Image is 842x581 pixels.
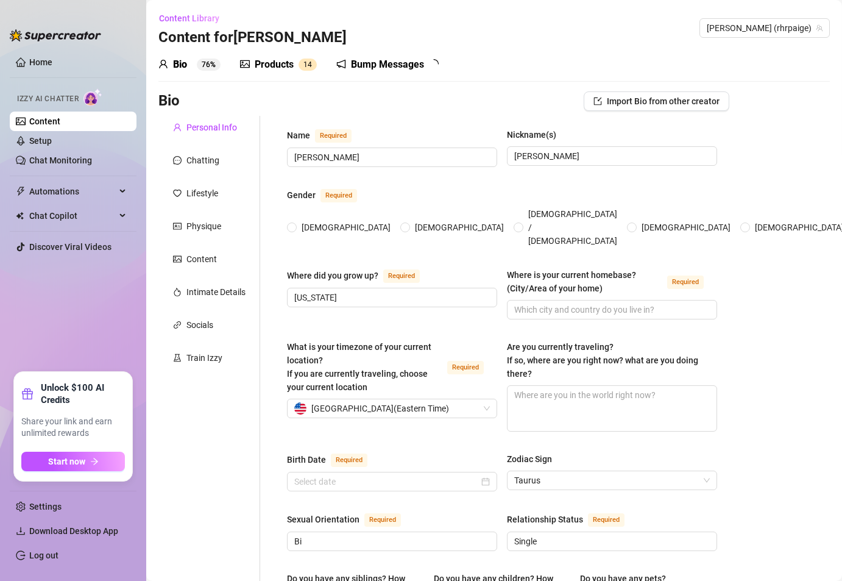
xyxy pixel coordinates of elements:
[447,361,484,374] span: Required
[816,24,823,32] span: team
[173,57,187,72] div: Bio
[17,93,79,105] span: Izzy AI Chatter
[287,269,378,282] div: Where did you grow up?
[29,206,116,226] span: Chat Copilot
[320,189,357,202] span: Required
[173,189,182,198] span: heart
[21,416,125,440] span: Share your link and earn unlimited rewards
[186,219,221,233] div: Physique
[29,502,62,511] a: Settings
[16,212,24,220] img: Chat Copilot
[294,402,306,415] img: us
[10,29,101,41] img: logo-BBDzfeDw.svg
[173,156,182,165] span: message
[593,97,602,105] span: import
[29,155,92,165] a: Chat Monitoring
[29,57,52,67] a: Home
[159,13,219,23] span: Content Library
[83,88,102,106] img: AI Chatter
[294,475,479,488] input: Birth Date
[16,187,26,196] span: thunderbolt
[186,252,217,266] div: Content
[158,28,347,48] h3: Content for [PERSON_NAME]
[186,121,237,134] div: Personal Info
[197,59,221,71] sup: 76%
[16,526,26,536] span: download
[294,535,487,548] input: Sexual Orientation
[507,342,698,379] span: Are you currently traveling? If so, where are you right now? what are you doing there?
[294,291,487,304] input: Where did you grow up?
[186,154,219,167] div: Chatting
[299,59,317,71] sup: 14
[707,19,823,37] span: Paige (rhrpaige)
[287,268,433,283] label: Where did you grow up?
[410,221,509,234] span: [DEMOGRAPHIC_DATA]
[21,452,125,471] button: Start nowarrow-right
[287,342,431,392] span: What is your timezone of your current location? If you are currently traveling, choose your curre...
[287,513,359,526] div: Sexual Orientation
[287,453,326,466] div: Birth Date
[667,276,704,289] span: Required
[514,303,707,316] input: Where is your current homebase? (City/Area of your home)
[507,452,561,466] label: Zodiac Sign
[507,513,583,526] div: Relationship Status
[158,9,229,28] button: Content Library
[173,123,182,132] span: user
[315,129,352,143] span: Required
[507,128,565,141] label: Nickname(s)
[90,457,99,466] span: arrow-right
[29,136,52,146] a: Setup
[186,318,213,332] div: Socials
[41,382,125,406] strong: Unlock $100 AI Credits
[29,182,116,201] span: Automations
[308,60,312,69] span: 4
[158,91,180,111] h3: Bio
[186,351,222,365] div: Train Izzy
[29,242,111,252] a: Discover Viral Videos
[507,268,662,295] div: Where is your current homebase? (City/Area of your home)
[158,59,168,69] span: user
[637,221,735,234] span: [DEMOGRAPHIC_DATA]
[21,388,34,400] span: gift
[303,60,308,69] span: 1
[584,91,729,111] button: Import Bio from other creator
[297,221,395,234] span: [DEMOGRAPHIC_DATA]
[351,57,424,72] div: Bump Messages
[336,59,346,69] span: notification
[507,452,552,466] div: Zodiac Sign
[240,59,250,69] span: picture
[29,526,118,536] span: Download Desktop App
[173,255,182,263] span: picture
[331,454,367,467] span: Required
[507,268,717,295] label: Where is your current homebase? (City/Area of your home)
[287,128,365,143] label: Name
[294,151,487,164] input: Name
[607,96,720,106] span: Import Bio from other creator
[523,207,622,248] span: [DEMOGRAPHIC_DATA] / [DEMOGRAPHIC_DATA]
[514,471,710,490] span: Taurus
[173,222,182,230] span: idcard
[364,513,401,527] span: Required
[287,452,381,467] label: Birth Date
[588,513,624,527] span: Required
[514,149,707,163] input: Nickname(s)
[287,512,414,527] label: Sexual Orientation
[514,535,707,548] input: Relationship Status
[507,128,556,141] div: Nickname(s)
[173,354,182,362] span: experiment
[186,285,246,299] div: Intimate Details
[29,551,58,560] a: Log out
[427,57,440,70] span: loading
[29,116,60,126] a: Content
[48,457,85,466] span: Start now
[287,188,370,202] label: Gender
[287,188,316,202] div: Gender
[186,187,218,200] div: Lifestyle
[383,269,420,283] span: Required
[507,512,638,527] label: Relationship Status
[173,321,182,329] span: link
[311,399,449,418] span: [GEOGRAPHIC_DATA] ( Eastern Time )
[287,129,310,142] div: Name
[255,57,294,72] div: Products
[173,288,182,296] span: fire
